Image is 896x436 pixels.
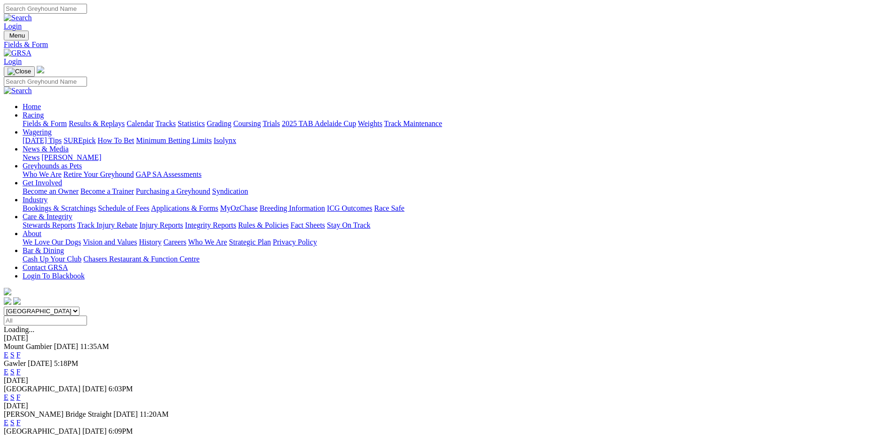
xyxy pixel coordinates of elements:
a: Home [23,103,41,111]
span: Menu [9,32,25,39]
a: We Love Our Dogs [23,238,81,246]
a: Rules & Policies [238,221,289,229]
a: E [4,351,8,359]
a: 2025 TAB Adelaide Cup [282,119,356,127]
a: S [10,368,15,376]
a: Stay On Track [327,221,370,229]
a: Cash Up Your Club [23,255,81,263]
a: Track Injury Rebate [77,221,137,229]
a: News [23,153,40,161]
a: Fields & Form [23,119,67,127]
a: Trials [262,119,280,127]
a: Industry [23,196,48,204]
a: Retire Your Greyhound [63,170,134,178]
a: E [4,393,8,401]
a: F [16,393,21,401]
a: Wagering [23,128,52,136]
a: About [23,230,41,238]
a: ICG Outcomes [327,204,372,212]
span: 11:35AM [80,342,109,350]
div: [DATE] [4,402,892,410]
a: Care & Integrity [23,213,72,221]
img: Search [4,87,32,95]
a: Who We Are [188,238,227,246]
a: Become a Trainer [80,187,134,195]
div: Industry [23,204,892,213]
a: Strategic Plan [229,238,271,246]
span: [DATE] [82,385,107,393]
a: Stewards Reports [23,221,75,229]
button: Toggle navigation [4,66,35,77]
img: twitter.svg [13,297,21,305]
a: Breeding Information [260,204,325,212]
span: [PERSON_NAME] Bridge Straight [4,410,111,418]
div: Racing [23,119,892,128]
img: logo-grsa-white.png [37,66,44,73]
input: Select date [4,316,87,325]
a: Login [4,22,22,30]
a: Results & Replays [69,119,125,127]
div: Wagering [23,136,892,145]
span: [GEOGRAPHIC_DATA] [4,385,80,393]
a: History [139,238,161,246]
a: Injury Reports [139,221,183,229]
a: F [16,368,21,376]
a: Get Involved [23,179,62,187]
a: Careers [163,238,186,246]
a: S [10,351,15,359]
a: How To Bet [98,136,135,144]
input: Search [4,4,87,14]
a: Race Safe [374,204,404,212]
a: Who We Are [23,170,62,178]
a: E [4,368,8,376]
a: Syndication [212,187,248,195]
a: Grading [207,119,231,127]
div: News & Media [23,153,892,162]
div: [DATE] [4,376,892,385]
a: Calendar [127,119,154,127]
div: Get Involved [23,187,892,196]
a: Login [4,57,22,65]
img: GRSA [4,49,32,57]
div: About [23,238,892,246]
a: SUREpick [63,136,95,144]
div: Greyhounds as Pets [23,170,892,179]
img: logo-grsa-white.png [4,288,11,295]
a: Bookings & Scratchings [23,204,96,212]
a: Chasers Restaurant & Function Centre [83,255,199,263]
span: Mount Gambier [4,342,52,350]
a: E [4,419,8,427]
a: F [16,351,21,359]
div: [DATE] [4,334,892,342]
a: MyOzChase [220,204,258,212]
img: Search [4,14,32,22]
button: Toggle navigation [4,31,29,40]
a: Contact GRSA [23,263,68,271]
input: Search [4,77,87,87]
span: [GEOGRAPHIC_DATA] [4,427,80,435]
a: Bar & Dining [23,246,64,254]
a: Applications & Forms [151,204,218,212]
a: Fields & Form [4,40,892,49]
a: S [10,419,15,427]
img: facebook.svg [4,297,11,305]
a: [PERSON_NAME] [41,153,101,161]
img: Close [8,68,31,75]
span: [DATE] [28,359,52,367]
a: Schedule of Fees [98,204,149,212]
a: Become an Owner [23,187,79,195]
a: Track Maintenance [384,119,442,127]
span: 6:09PM [109,427,133,435]
span: [DATE] [113,410,138,418]
span: [DATE] [82,427,107,435]
a: Fact Sheets [291,221,325,229]
a: Coursing [233,119,261,127]
a: F [16,419,21,427]
a: Privacy Policy [273,238,317,246]
a: GAP SA Assessments [136,170,202,178]
a: Statistics [178,119,205,127]
a: Isolynx [214,136,236,144]
a: Tracks [156,119,176,127]
span: Loading... [4,325,34,333]
a: News & Media [23,145,69,153]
